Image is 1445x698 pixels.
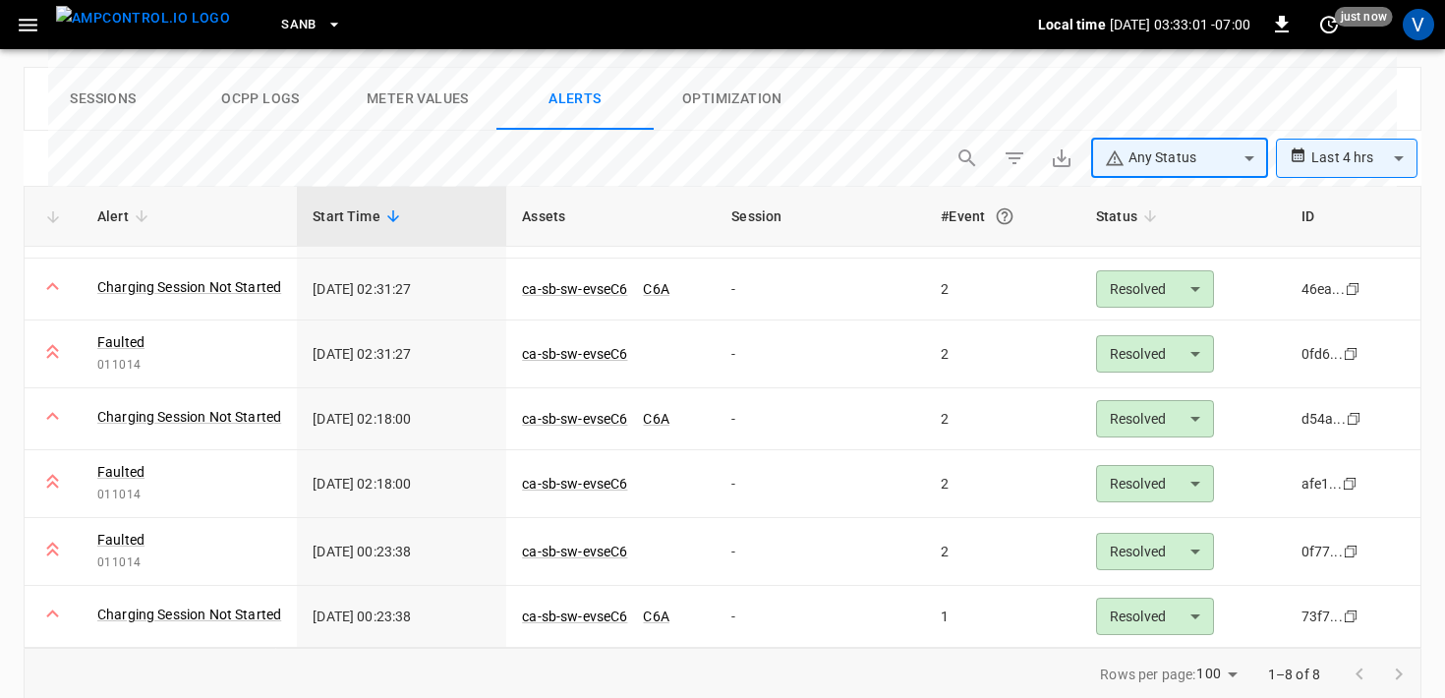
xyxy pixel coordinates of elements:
button: Ocpp logs [182,68,339,131]
a: ca-sb-sw-evseC6 [522,544,627,559]
td: 2 [925,518,1080,586]
a: Faulted [97,530,144,550]
button: set refresh interval [1313,9,1345,40]
td: [DATE] 00:23:38 [297,518,506,586]
p: Local time [1038,15,1106,34]
div: Resolved [1096,598,1214,635]
p: Rows per page: [1100,665,1195,684]
button: An event is a single occurrence of an issue. An alert groups related events for the same asset, m... [987,199,1022,234]
span: SanB [281,14,317,36]
span: Alert [97,204,154,228]
button: Optimization [654,68,811,131]
a: Charging Session Not Started [97,605,281,624]
th: ID [1286,187,1420,247]
div: copy [1342,606,1361,627]
div: Resolved [1096,270,1214,308]
div: Resolved [1096,400,1214,437]
div: copy [1342,343,1361,365]
td: - [716,518,925,586]
th: Session [716,187,925,247]
a: ca-sb-sw-evseC6 [522,609,627,624]
th: Assets [506,187,716,247]
button: SanB [273,6,350,44]
span: 011014 [97,553,281,573]
div: Resolved [1096,533,1214,570]
span: Start Time [313,204,406,228]
div: copy [1341,473,1360,494]
button: Meter Values [339,68,496,131]
div: copy [1344,278,1363,300]
td: 1 [925,586,1080,648]
div: copy [1345,408,1364,430]
div: Any Status [1105,147,1237,168]
button: Sessions [25,68,182,131]
div: Resolved [1096,335,1214,373]
img: ampcontrol.io logo [56,6,230,30]
button: Alerts [496,68,654,131]
span: Status [1096,204,1163,228]
div: Resolved [1096,465,1214,502]
td: - [716,586,925,648]
a: C6A [643,609,668,624]
div: Last 4 hrs [1311,140,1417,177]
div: 100 [1196,660,1243,688]
div: copy [1342,541,1361,562]
div: #Event [941,199,1065,234]
p: [DATE] 03:33:01 -07:00 [1110,15,1250,34]
span: just now [1335,7,1393,27]
div: 73f7... [1301,607,1343,626]
p: 1–8 of 8 [1268,665,1320,684]
div: 0f77... [1301,542,1343,561]
div: profile-icon [1403,9,1434,40]
td: [DATE] 00:23:38 [297,586,506,648]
